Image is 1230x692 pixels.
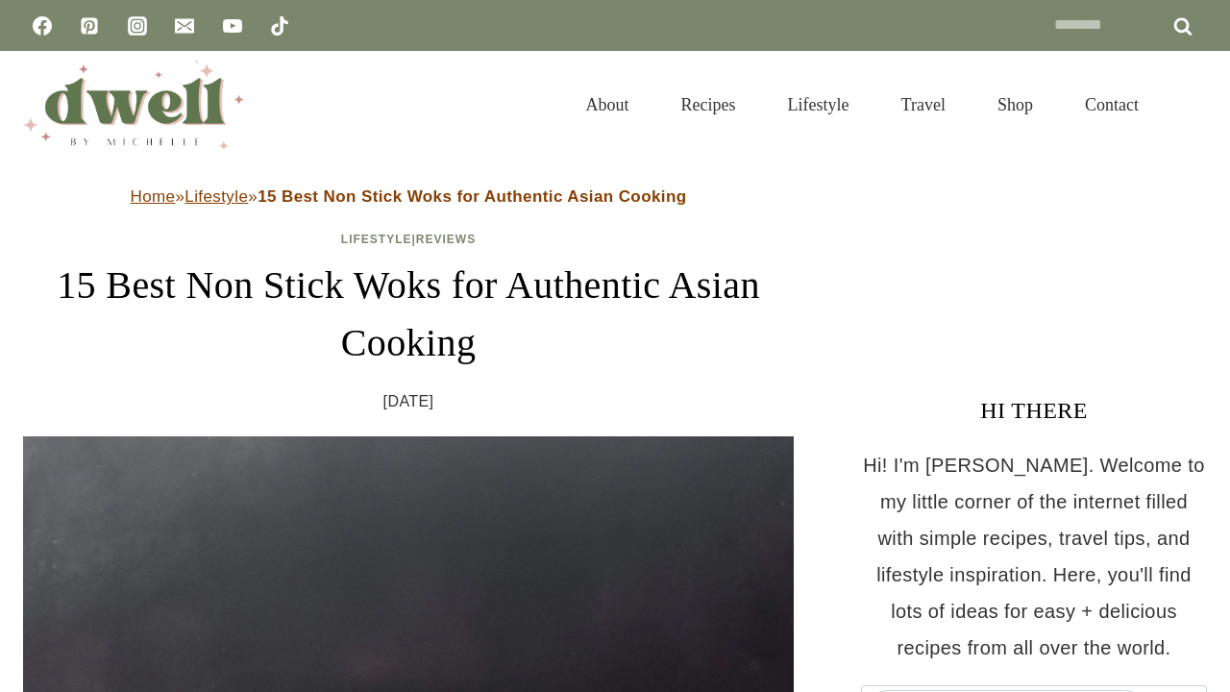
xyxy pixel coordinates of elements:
a: Contact [1059,71,1165,138]
time: [DATE] [383,387,434,416]
a: Facebook [23,7,61,45]
span: | [341,233,476,246]
a: Recipes [655,71,762,138]
a: About [560,71,655,138]
img: DWELL by michelle [23,61,244,149]
a: Travel [875,71,972,138]
a: Shop [972,71,1059,138]
h1: 15 Best Non Stick Woks for Authentic Asian Cooking [23,257,794,372]
button: View Search Form [1174,88,1207,121]
a: Lifestyle [184,187,248,206]
a: Email [165,7,204,45]
span: » » [131,187,687,206]
a: Lifestyle [762,71,875,138]
a: YouTube [213,7,252,45]
a: Lifestyle [341,233,412,246]
a: TikTok [260,7,299,45]
h3: HI THERE [861,393,1207,428]
strong: 15 Best Non Stick Woks for Authentic Asian Cooking [258,187,686,206]
a: Reviews [416,233,476,246]
nav: Primary Navigation [560,71,1165,138]
a: Home [131,187,176,206]
a: Pinterest [70,7,109,45]
a: Instagram [118,7,157,45]
p: Hi! I'm [PERSON_NAME]. Welcome to my little corner of the internet filled with simple recipes, tr... [861,447,1207,666]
